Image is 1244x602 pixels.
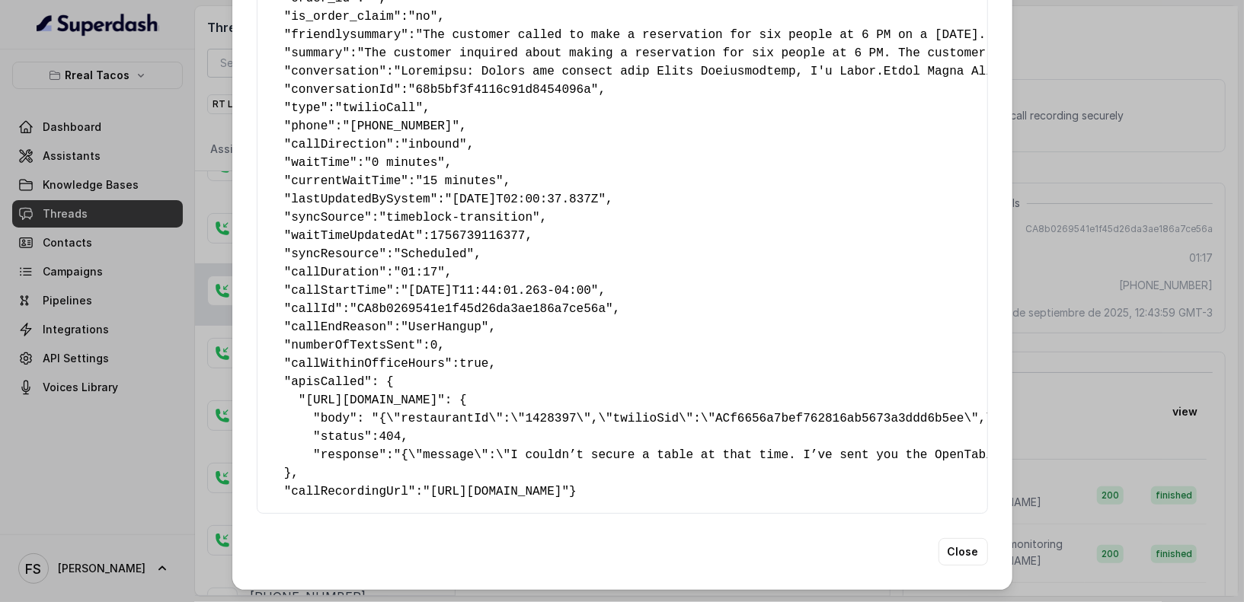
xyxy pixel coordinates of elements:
span: "[URL][DOMAIN_NAME]" [423,485,569,498]
span: "UserHangup" [401,320,488,334]
span: "twilioCall" [335,101,423,115]
span: "0 minutes" [364,156,445,170]
span: 0 [430,339,438,352]
span: conversationId [291,83,393,97]
span: callId [291,302,335,316]
span: "CA8b0269541e1f45d26da3ae186a7ce56a" [350,302,613,316]
button: Close [939,538,988,565]
span: conversation [291,65,379,78]
span: "[DATE]T02:00:37.837Z" [445,193,606,206]
span: [URL][DOMAIN_NAME] [306,393,438,407]
span: phone [291,119,328,133]
span: type [291,101,320,115]
span: "timeblock-transition" [379,211,540,225]
span: numberOfTextsSent [291,339,415,352]
span: callRecordingUrl [291,485,408,498]
span: "01:17" [394,266,445,279]
span: waitTime [291,156,350,170]
span: "no" [408,10,437,24]
span: lastUpdatedBySystem [291,193,430,206]
span: friendlysummary [291,28,401,42]
span: "15 minutes" [416,174,504,188]
span: "[PHONE_NUMBER]" [343,119,460,133]
span: is_order_claim [291,10,393,24]
span: true [459,357,488,371]
span: callEndReason [291,320,386,334]
span: callDuration [291,266,379,279]
span: currentWaitTime [291,174,401,188]
span: summary [291,46,342,60]
span: waitTimeUpdatedAt [291,229,415,243]
span: 404 [379,430,401,444]
span: "Scheduled" [394,247,475,261]
span: "68b5bf3f4116c91d8454096a" [408,83,599,97]
span: 1756739116377 [430,229,526,243]
span: response [321,448,379,462]
span: callDirection [291,138,386,151]
span: syncSource [291,211,364,225]
span: callStartTime [291,284,386,298]
span: syncResource [291,247,379,261]
span: callWithinOfficeHours [291,357,445,371]
span: status [321,430,365,444]
span: "[DATE]T11:44:01.263-04:00" [401,284,598,298]
span: apisCalled [291,375,364,389]
span: "inbound" [401,138,466,151]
